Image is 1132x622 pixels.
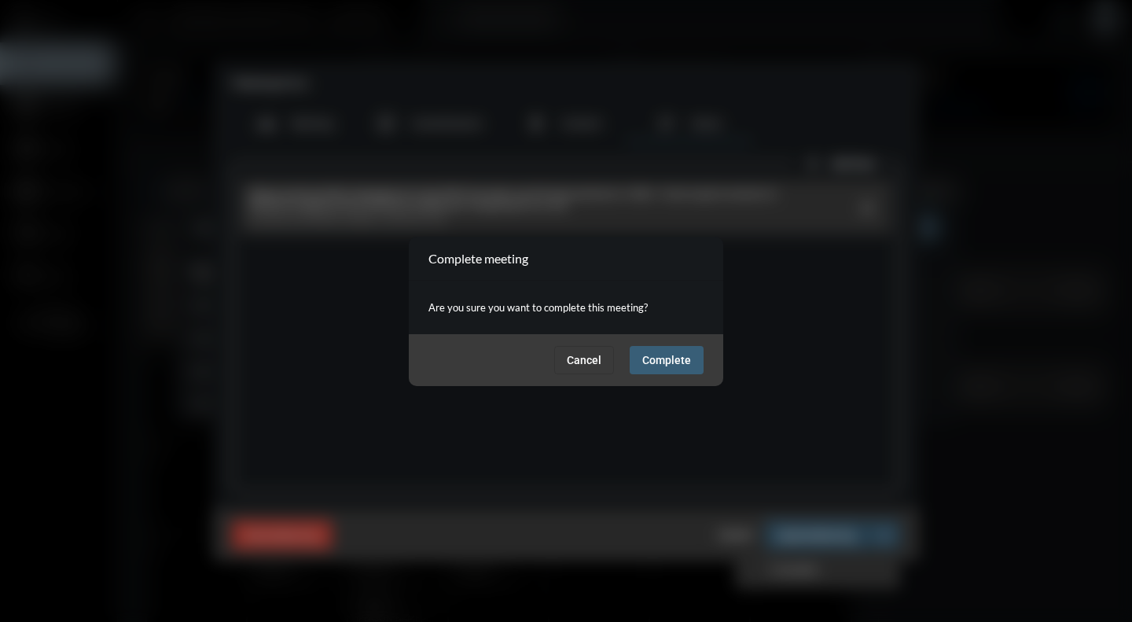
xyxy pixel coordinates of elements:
[428,251,528,266] h2: Complete meeting
[567,354,601,366] span: Cancel
[428,296,704,318] p: Are you sure you want to complete this meeting?
[642,354,691,366] span: Complete
[554,346,614,374] button: Cancel
[630,346,704,374] button: Complete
